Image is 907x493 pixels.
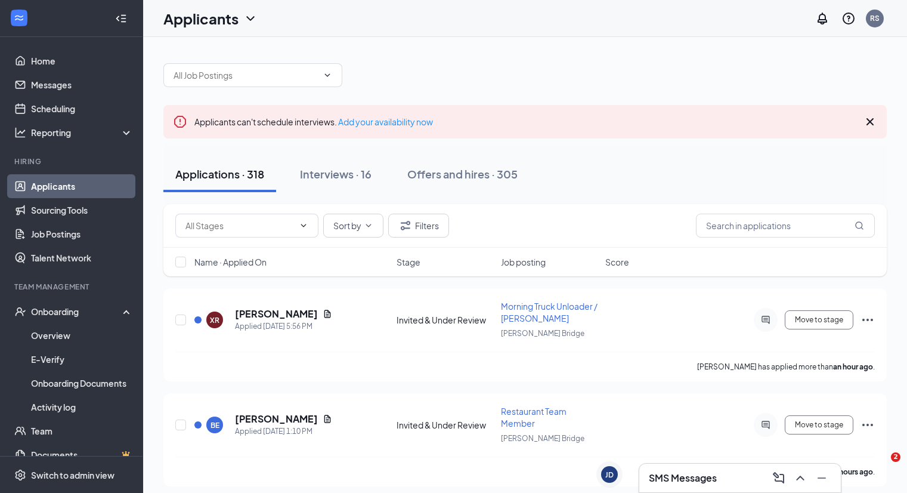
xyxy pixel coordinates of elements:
svg: Ellipses [860,313,875,327]
button: Filter Filters [388,214,449,238]
div: Hiring [14,156,131,167]
span: Applicants can't schedule interviews. [194,116,433,127]
input: Search in applications [696,214,875,238]
a: Scheduling [31,97,133,121]
svg: Document [323,414,332,424]
span: Score [605,256,629,268]
svg: QuestionInfo [841,11,856,26]
div: Offers and hires · 305 [407,167,518,181]
svg: Error [173,115,187,129]
svg: ChevronDown [323,70,332,80]
span: [PERSON_NAME] Bridge [501,434,584,443]
div: Team Management [14,282,131,292]
a: Job Postings [31,222,133,246]
a: E-Verify [31,347,133,371]
div: RS [870,13,880,23]
svg: ChevronDown [299,221,308,230]
button: Move to stage [785,415,853,435]
button: ChevronUp [791,469,810,488]
span: Sort by [333,221,361,230]
a: Activity log [31,395,133,419]
a: Sourcing Tools [31,198,133,222]
div: Switch to admin view [31,469,114,481]
span: 2 [891,452,900,462]
svg: Minimize [815,471,829,485]
svg: ComposeMessage [772,471,786,485]
svg: ChevronDown [364,221,373,230]
span: Stage [397,256,420,268]
h1: Applicants [163,8,239,29]
b: 6 hours ago [834,467,873,476]
button: ComposeMessage [769,469,788,488]
svg: Notifications [815,11,829,26]
svg: Settings [14,469,26,481]
div: JD [605,470,614,480]
svg: ActiveChat [759,315,773,325]
svg: ChevronUp [793,471,807,485]
a: Home [31,49,133,73]
a: Onboarding Documents [31,371,133,395]
svg: MagnifyingGlass [855,221,864,230]
button: Sort byChevronDown [323,214,383,238]
div: Interviews · 16 [300,167,372,181]
h5: [PERSON_NAME] [235,412,318,426]
span: Restaurant Team Member [501,406,567,429]
div: XR [210,315,219,325]
div: Invited & Under Review [397,314,494,326]
div: Applications · 318 [175,167,264,181]
a: Messages [31,73,133,97]
span: Job posting [501,256,546,268]
a: Team [31,419,133,443]
span: [PERSON_NAME] Bridge [501,329,584,338]
iframe: Intercom live chat [866,452,895,481]
input: All Stages [185,219,294,232]
svg: ActiveChat [759,420,773,430]
a: Talent Network [31,246,133,270]
svg: Document [323,309,332,319]
div: Onboarding [31,306,123,318]
svg: WorkstreamLogo [13,12,25,24]
p: [PERSON_NAME] has applied more than . [697,362,875,372]
svg: Collapse [115,13,127,24]
a: Applicants [31,174,133,198]
div: Applied [DATE] 1:10 PM [235,426,332,437]
div: Applied [DATE] 5:56 PM [235,321,332,332]
svg: ChevronDown [243,11,258,26]
svg: UserCheck [14,306,26,318]
svg: Ellipses [860,418,875,432]
b: an hour ago [833,362,873,371]
svg: Analysis [14,127,26,138]
a: Add your availability now [338,116,433,127]
h5: [PERSON_NAME] [235,307,318,321]
span: Name · Applied On [194,256,267,268]
div: BE [211,420,219,430]
button: Move to stage [785,310,853,329]
h3: SMS Messages [649,472,717,485]
div: Reporting [31,127,134,138]
a: Overview [31,323,133,347]
div: Invited & Under Review [397,419,494,431]
input: All Job Postings [174,69,318,82]
svg: Cross [863,115,877,129]
a: DocumentsCrown [31,443,133,467]
button: Minimize [812,469,831,488]
svg: Filter [398,218,413,233]
span: Morning Truck Unloader / [PERSON_NAME] [501,301,598,323]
